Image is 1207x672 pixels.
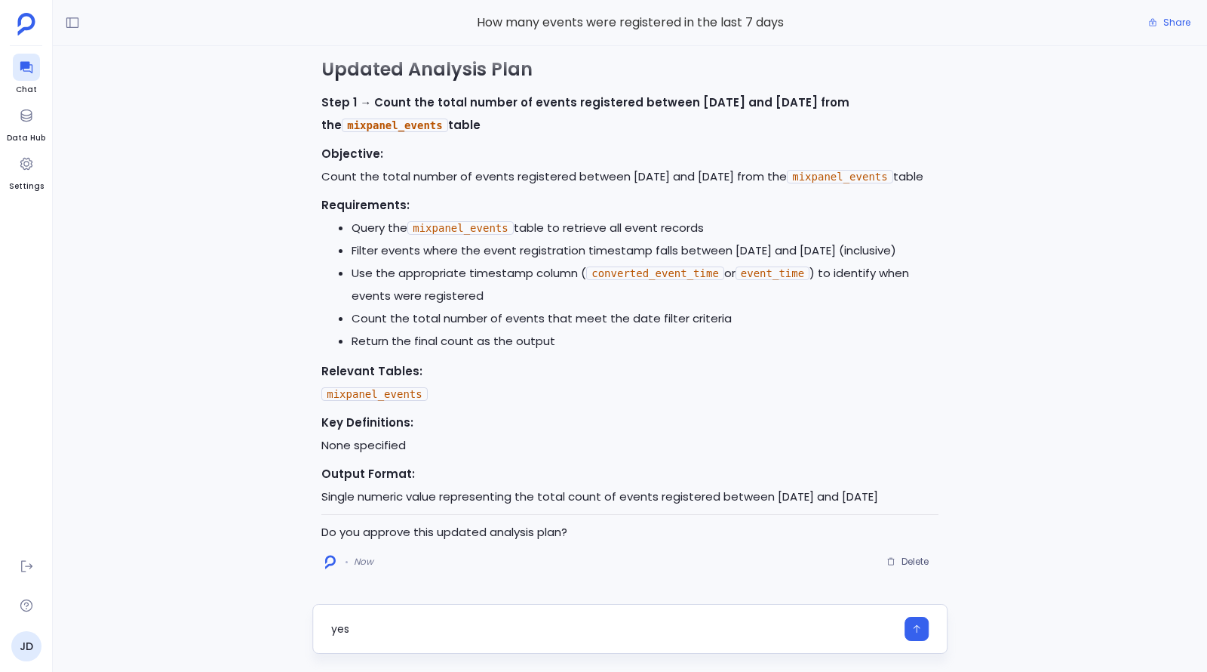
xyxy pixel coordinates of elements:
button: Share [1139,12,1199,33]
li: Query the table to retrieve all event records [352,217,938,239]
li: Filter events where the event registration timestamp falls between [DATE] and [DATE] (inclusive) [352,239,938,262]
a: Settings [9,150,44,193]
strong: Step 1 → Count the total number of events registered between [DATE] and [DATE] from the table [321,94,849,133]
span: Now [354,556,373,568]
span: Data Hub [7,132,45,144]
p: Count the total number of events registered between [DATE] and [DATE] from the table [321,143,938,188]
code: event_time [736,267,809,280]
a: Chat [13,54,40,96]
img: petavue logo [17,13,35,35]
span: Settings [9,180,44,193]
code: mixpanel_events [787,170,892,183]
p: None specified [321,412,938,457]
button: Delete [877,550,938,573]
code: mixpanel_events [342,119,447,132]
span: How many events were registered in the last 7 days [312,13,947,32]
code: mixpanel_events [321,387,427,401]
strong: Relevant Tables: [321,363,422,379]
a: Data Hub [7,102,45,144]
textarea: ye [331,621,895,637]
strong: Requirements: [321,197,410,213]
li: Use the appropriate timestamp column ( or ) to identify when events were registered [352,262,938,307]
strong: Key Definitions: [321,415,413,430]
p: Single numeric value representing the total count of events registered between [DATE] and [DATE] [321,463,938,508]
p: Do you approve this updated analysis plan? [321,521,938,544]
li: Count the total number of events that meet the date filter criteria [352,307,938,330]
span: Delete [901,556,929,568]
img: logo [325,555,336,569]
code: converted_event_time [586,267,724,280]
li: Return the final count as the output [352,330,938,353]
span: Chat [13,84,40,96]
code: mixpanel_events [407,221,513,235]
strong: Objective: [321,146,383,162]
strong: Output Format: [321,466,415,482]
span: Share [1163,17,1190,29]
a: JD [11,631,41,661]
